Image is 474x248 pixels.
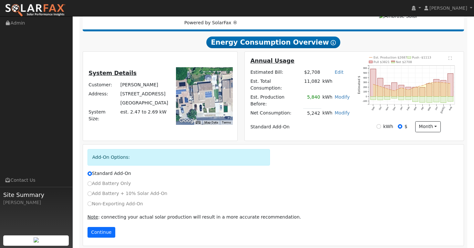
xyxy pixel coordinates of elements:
[419,97,425,102] rect: onclick=""
[413,87,418,97] rect: onclick=""
[363,77,367,79] text: 400
[335,94,350,100] a: Modify
[385,97,390,100] rect: onclick=""
[448,106,453,111] text: Aug
[443,82,444,83] circle: onclick=""
[385,106,389,111] text: Nov
[376,124,381,129] input: kWh
[391,83,397,97] rect: onclick=""
[120,109,167,114] span: est. 2.47 to 2.69 kW
[88,170,131,177] label: Standard Add-On
[441,80,446,96] rect: onclick=""
[385,85,390,97] rect: onclick=""
[88,191,92,196] input: Add Battery + 10% Solar Add-On
[363,67,367,70] text: 600
[119,98,169,107] td: [GEOGRAPHIC_DATA]
[249,109,303,118] td: Net Consumption:
[119,80,169,89] td: [PERSON_NAME]
[383,123,393,130] label: kWh
[249,77,303,92] td: Est. Total Consumption:
[88,70,137,76] u: System Details
[88,180,131,187] label: Add Battery Only
[303,93,321,109] td: 5,840
[88,214,301,220] span: : connecting your actual solar production will result in a more accurate recommendation.
[396,60,412,64] text: Net $2708
[370,97,376,100] rect: onclick=""
[363,81,367,83] text: 300
[303,109,321,118] td: 5,242
[88,214,98,220] u: Note
[391,97,397,99] rect: onclick=""
[427,97,432,103] rect: onclick=""
[370,69,376,96] rect: onclick=""
[249,123,351,132] td: Standard Add-On
[88,80,119,89] td: Customer:
[374,56,407,59] text: Est. Production $2687
[331,40,336,45] i: Show Help
[303,77,321,92] td: 11,082
[448,97,453,102] rect: onclick=""
[250,58,294,64] u: Annual Usage
[196,120,200,125] button: Keyboard shortcuts
[406,87,411,96] rect: onclick=""
[415,121,441,132] button: month
[427,84,432,97] rect: onclick=""
[303,68,321,77] td: $2,708
[249,93,303,109] td: Est. Production Before:
[441,97,446,103] rect: onclick=""
[378,106,382,111] text: Oct
[88,181,92,186] input: Add Battery Only
[406,97,411,100] rect: onclick=""
[249,68,303,77] td: Estimated Bill:
[34,237,39,243] img: retrieve
[178,116,199,125] a: Open this area in Google Maps (opens a new window)
[440,106,446,114] text: [DATE]
[88,201,92,206] input: Non-Exporting Add-On
[394,91,395,92] circle: onclick=""
[3,190,69,199] span: Site Summary
[392,106,396,111] text: Dec
[419,88,425,97] rect: onclick=""
[321,93,334,109] td: kWh
[3,199,69,206] div: [PERSON_NAME]
[377,97,383,100] rect: onclick=""
[119,89,169,98] td: [STREET_ADDRESS]
[413,97,418,102] rect: onclick=""
[88,200,143,207] label: Non-Exporting Add-On
[398,124,402,129] input: $
[406,106,410,111] text: Feb
[88,227,115,238] button: Continue
[413,106,417,111] text: Mar
[412,56,431,59] text: Push -$1113
[448,74,453,97] rect: onclick=""
[398,85,404,96] rect: onclick=""
[373,84,374,85] circle: onclick=""
[377,78,383,97] rect: onclick=""
[321,77,351,92] td: kWh
[429,5,467,11] span: [PERSON_NAME]
[434,97,439,102] rect: onclick=""
[204,120,218,125] button: Map Data
[119,108,169,124] td: System Size
[398,97,404,100] rect: onclick=""
[363,72,367,74] text: 500
[380,86,381,87] circle: onclick=""
[448,56,452,60] text: 
[88,171,92,176] input: Standard Add-On
[387,88,388,89] circle: onclick=""
[88,149,270,166] div: Add-On Options:
[363,86,367,88] text: 200
[335,110,350,115] a: Modify
[401,87,402,88] circle: onclick=""
[178,116,199,125] img: Google
[321,109,334,118] td: kWh
[357,76,361,94] text: Estimated $
[371,106,375,111] text: Sep
[362,100,367,102] text: -100
[427,106,431,111] text: May
[408,90,409,91] circle: onclick=""
[206,37,340,48] span: Energy Consumption Overview
[420,106,424,111] text: Apr
[436,82,437,83] circle: onclick=""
